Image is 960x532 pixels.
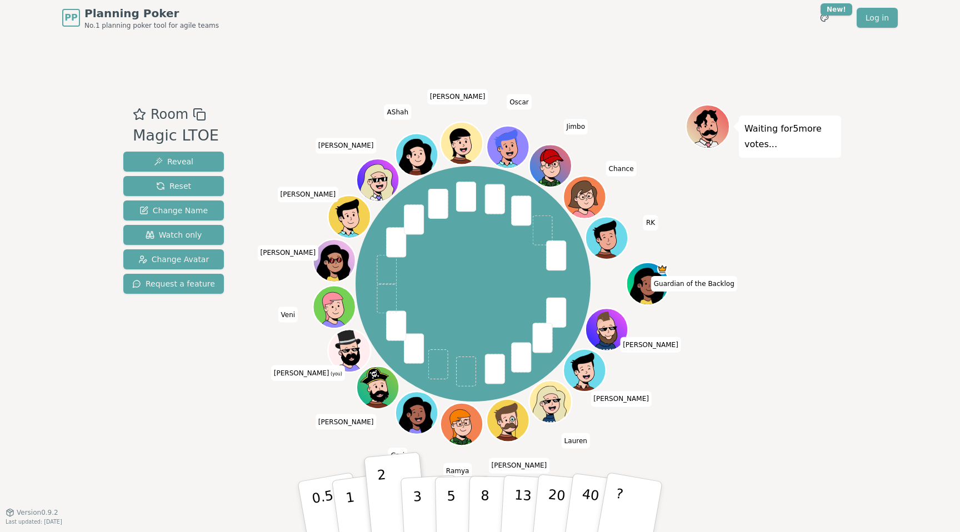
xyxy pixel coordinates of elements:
[591,391,652,406] span: Click to change your name
[156,180,191,192] span: Reset
[329,372,343,377] span: (you)
[132,278,215,289] span: Request a feature
[271,365,345,381] span: Click to change your name
[563,119,588,134] span: Click to change your name
[151,104,188,124] span: Room
[123,225,224,245] button: Watch only
[123,274,224,294] button: Request a feature
[384,104,411,120] span: Click to change your name
[139,205,208,216] span: Change Name
[84,6,219,21] span: Planning Poker
[651,276,737,292] span: Click to change your name
[133,104,146,124] button: Add as favourite
[316,414,377,430] span: Click to change your name
[154,156,193,167] span: Reveal
[329,331,369,371] button: Click to change your avatar
[643,215,658,230] span: Click to change your name
[123,249,224,269] button: Change Avatar
[427,89,488,104] span: Click to change your name
[64,11,77,24] span: PP
[814,8,834,28] button: New!
[6,519,62,525] span: Last updated: [DATE]
[62,6,219,30] a: PPPlanning PokerNo.1 planning poker tool for agile teams
[123,176,224,196] button: Reset
[562,433,590,449] span: Click to change your name
[133,124,219,147] div: Magic LTOE
[84,21,219,30] span: No.1 planning poker tool for agile teams
[443,463,472,479] span: Click to change your name
[857,8,898,28] a: Log in
[138,254,209,265] span: Change Avatar
[606,161,637,177] span: Click to change your name
[821,3,852,16] div: New!
[146,229,202,240] span: Watch only
[257,245,318,260] span: Click to change your name
[316,138,377,153] span: Click to change your name
[388,448,407,463] span: Click to change your name
[489,458,550,473] span: Click to change your name
[620,337,681,353] span: Click to change your name
[278,187,339,202] span: Click to change your name
[507,94,532,110] span: Click to change your name
[377,467,391,528] p: 2
[123,200,224,220] button: Change Name
[123,152,224,172] button: Reveal
[744,121,836,152] p: Waiting for 5 more votes...
[17,508,58,517] span: Version 0.9.2
[657,264,667,274] span: Guardian of the Backlog is the host
[6,508,58,517] button: Version0.9.2
[278,307,298,323] span: Click to change your name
